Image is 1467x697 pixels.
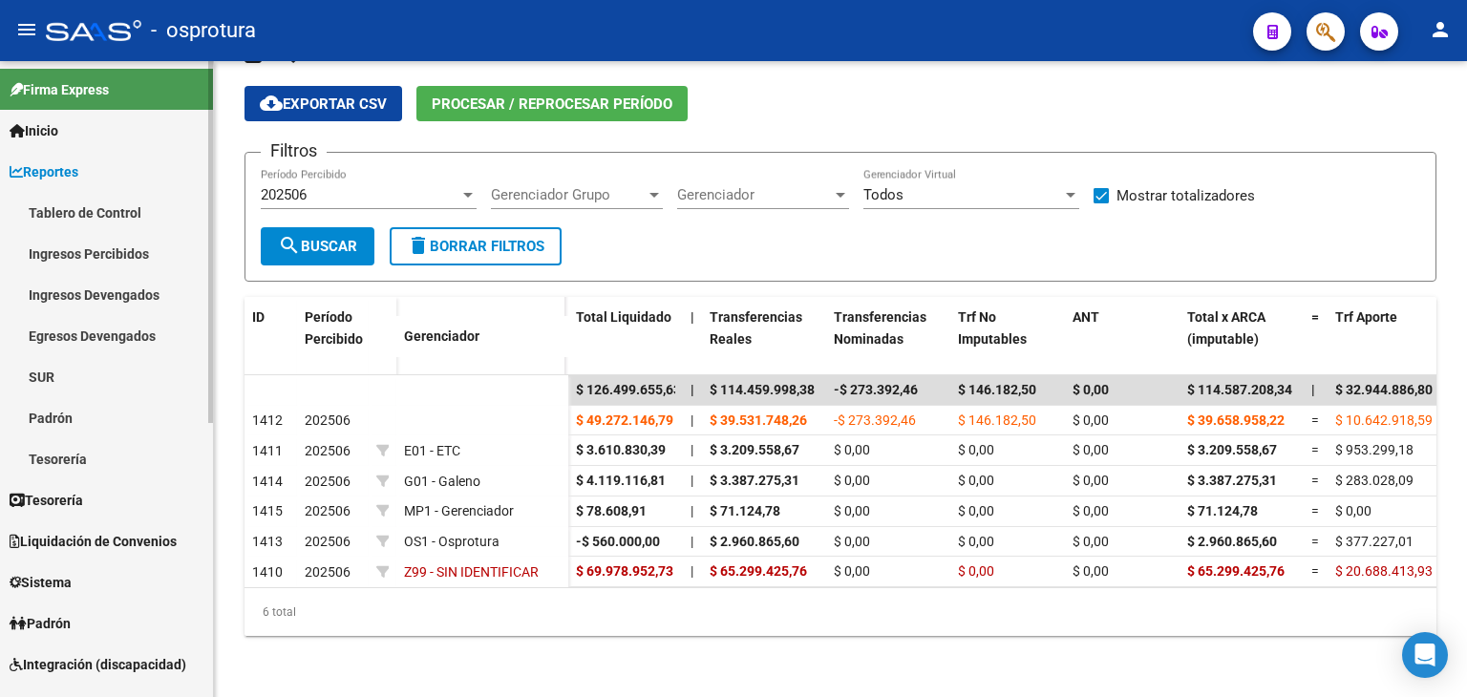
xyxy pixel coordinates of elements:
[1335,563,1433,579] span: $ 20.688.413,93
[958,473,994,488] span: $ 0,00
[1187,442,1277,457] span: $ 3.209.558,67
[691,503,693,518] span: |
[1328,297,1442,381] datatable-header-cell: Trf Aporte
[834,382,918,397] span: -$ 273.392,46
[10,531,177,552] span: Liquidación de Convenios
[710,412,807,428] span: $ 39.531.748,26
[244,297,297,377] datatable-header-cell: ID
[261,227,374,265] button: Buscar
[834,412,916,428] span: -$ 273.392,46
[305,503,351,518] span: 202506
[834,563,870,579] span: $ 0,00
[691,309,694,325] span: |
[576,309,671,325] span: Total Liquidado
[252,503,283,518] span: 1415
[576,442,666,457] span: $ 3.610.830,39
[958,563,994,579] span: $ 0,00
[1073,534,1109,549] span: $ 0,00
[691,534,693,549] span: |
[1335,442,1414,457] span: $ 953.299,18
[260,92,283,115] mat-icon: cloud_download
[10,120,58,141] span: Inicio
[261,137,327,164] h3: Filtros
[834,442,870,457] span: $ 0,00
[252,443,283,458] span: 1411
[1429,18,1452,41] mat-icon: person
[305,534,351,549] span: 202506
[10,79,109,100] span: Firma Express
[1073,412,1109,428] span: $ 0,00
[576,473,666,488] span: $ 4.119.116,81
[1073,442,1109,457] span: $ 0,00
[407,234,430,257] mat-icon: delete
[1335,534,1414,549] span: $ 377.227,01
[691,473,693,488] span: |
[407,238,544,255] span: Borrar Filtros
[1073,382,1109,397] span: $ 0,00
[1073,309,1099,325] span: ANT
[576,534,660,549] span: -$ 560.000,00
[834,309,926,347] span: Transferencias Nominadas
[252,309,265,325] span: ID
[1187,503,1258,518] span: $ 71.124,78
[1187,412,1285,428] span: $ 39.658.958,22
[1402,632,1448,678] div: Open Intercom Messenger
[958,442,994,457] span: $ 0,00
[404,443,460,458] span: E01 - ETC
[958,382,1036,397] span: $ 146.182,50
[1335,382,1433,397] span: $ 32.944.886,80
[950,297,1065,381] datatable-header-cell: Trf No Imputables
[710,534,799,549] span: $ 2.960.865,60
[252,534,283,549] span: 1413
[10,572,72,593] span: Sistema
[261,186,307,203] span: 202506
[252,474,283,489] span: 1414
[1311,503,1319,518] span: =
[710,503,780,518] span: $ 71.124,78
[1335,412,1433,428] span: $ 10.642.918,59
[1180,297,1304,381] datatable-header-cell: Total x ARCA (imputable)
[244,588,1436,636] div: 6 total
[396,316,568,357] datatable-header-cell: Gerenciador
[1065,297,1180,381] datatable-header-cell: ANT
[568,297,683,381] datatable-header-cell: Total Liquidado
[10,613,71,634] span: Padrón
[1073,473,1109,488] span: $ 0,00
[1311,534,1319,549] span: =
[297,297,369,377] datatable-header-cell: Período Percibido
[404,564,539,580] span: Z99 - SIN IDENTIFICAR
[576,563,673,579] span: $ 69.978.952,73
[1304,297,1328,381] datatable-header-cell: =
[1311,473,1319,488] span: =
[1116,184,1255,207] span: Mostrar totalizadores
[151,10,256,52] span: - osprotura
[834,534,870,549] span: $ 0,00
[1335,503,1371,518] span: $ 0,00
[432,95,672,113] span: Procesar / Reprocesar período
[834,503,870,518] span: $ 0,00
[1311,382,1315,397] span: |
[826,297,950,381] datatable-header-cell: Transferencias Nominadas
[404,474,480,489] span: G01 - Galeno
[683,297,702,381] datatable-header-cell: |
[10,490,83,511] span: Tesorería
[404,328,479,344] span: Gerenciador
[576,503,647,518] span: $ 78.608,91
[491,186,646,203] span: Gerenciador Grupo
[244,86,402,121] button: Exportar CSV
[1311,309,1319,325] span: =
[252,564,283,580] span: 1410
[710,309,802,347] span: Transferencias Reales
[691,382,694,397] span: |
[834,473,870,488] span: $ 0,00
[305,474,351,489] span: 202506
[390,227,562,265] button: Borrar Filtros
[958,503,994,518] span: $ 0,00
[691,442,693,457] span: |
[1187,534,1277,549] span: $ 2.960.865,60
[404,534,500,549] span: OS1 - Osprotura
[1311,412,1319,428] span: =
[1187,473,1277,488] span: $ 3.387.275,31
[958,412,1036,428] span: $ 146.182,50
[702,297,826,381] datatable-header-cell: Transferencias Reales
